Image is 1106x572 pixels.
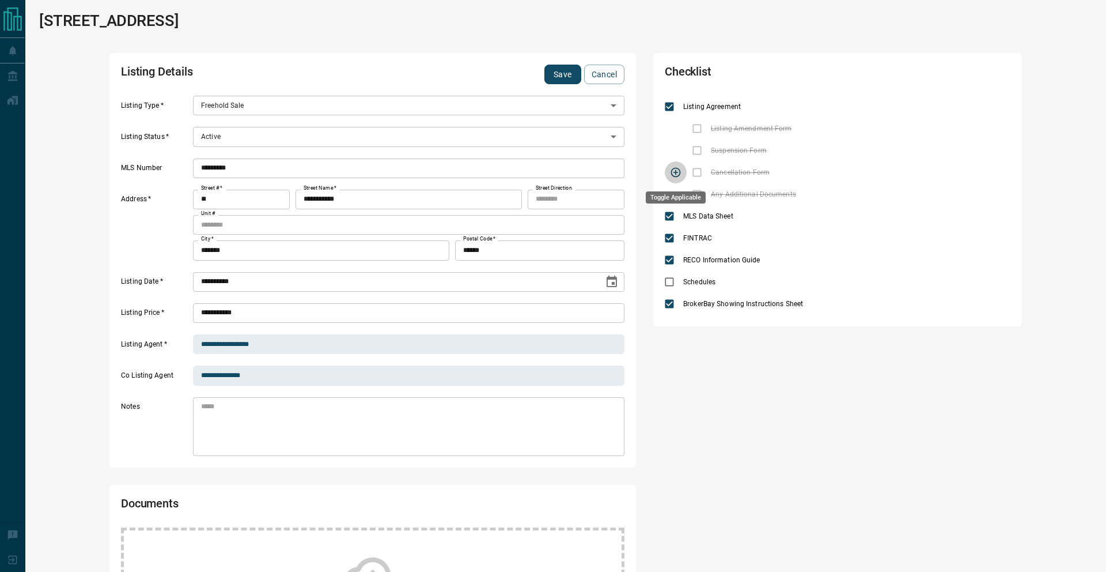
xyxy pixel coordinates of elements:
[39,12,179,30] h1: [STREET_ADDRESS]
[708,189,799,200] span: Any Additional Documents
[680,233,715,243] span: FINTRAC
[121,402,190,456] label: Notes
[304,185,336,192] label: Street Name
[121,65,423,84] h2: Listing Details
[536,185,572,192] label: Street Direction
[708,123,794,134] span: Listing Amendment Form
[121,371,190,386] label: Co Listing Agent
[193,96,624,115] div: Freehold Sale
[680,101,744,112] span: Listing Agreement
[121,277,190,292] label: Listing Date
[600,270,623,293] button: Choose date, selected date is Sep 9, 2025
[463,235,495,243] label: Postal Code
[708,167,772,178] span: Cancellation Form
[646,191,706,204] div: Toggle Applicable
[665,161,687,183] span: Toggle Applicable
[680,277,718,287] span: Schedules
[584,65,624,84] button: Cancel
[193,127,624,146] div: Active
[201,185,222,192] label: Street #
[201,210,215,217] label: Unit #
[680,211,736,221] span: MLS Data Sheet
[121,163,190,178] label: MLS Number
[201,235,214,243] label: City
[121,132,190,147] label: Listing Status
[121,496,423,516] h2: Documents
[680,255,763,265] span: RECO Information Guide
[121,340,190,355] label: Listing Agent
[121,308,190,323] label: Listing Price
[665,65,872,84] h2: Checklist
[680,299,806,309] span: BrokerBay Showing Instructions Sheet
[544,65,581,84] button: Save
[121,194,190,260] label: Address
[708,145,770,156] span: Suspension Form
[121,101,190,116] label: Listing Type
